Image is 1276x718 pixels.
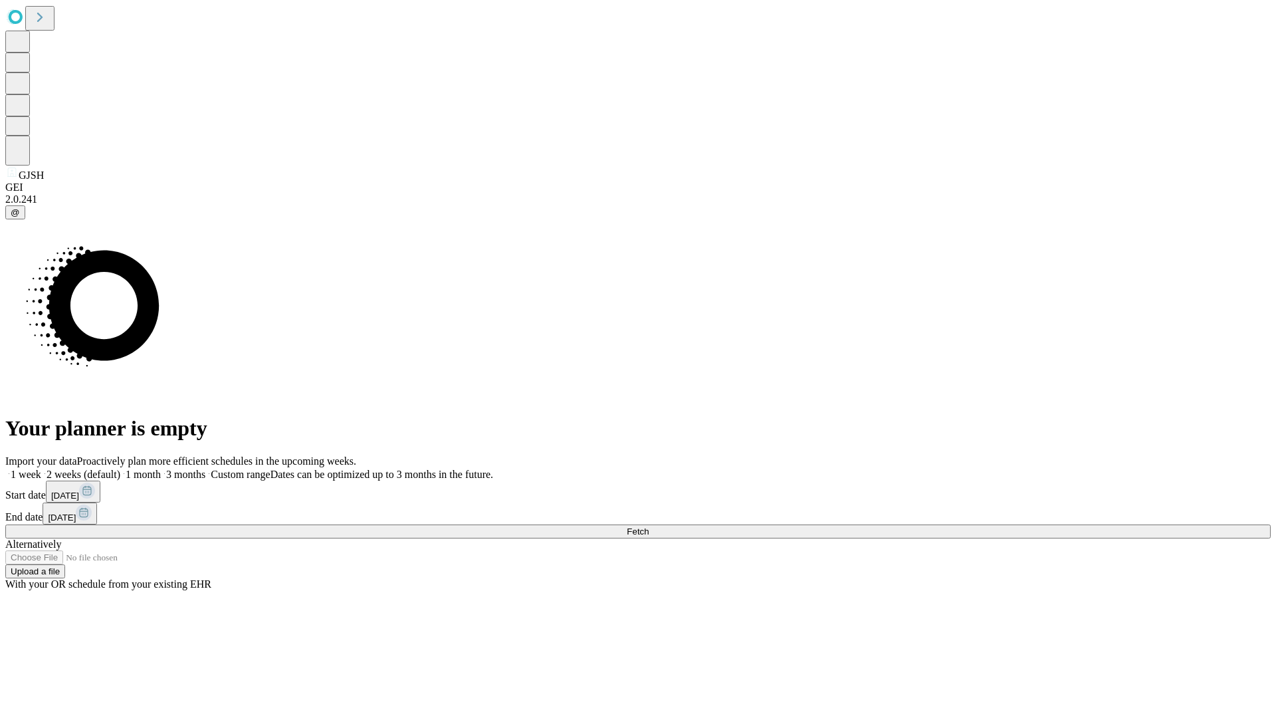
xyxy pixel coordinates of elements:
button: Upload a file [5,564,65,578]
span: Fetch [627,527,649,537]
div: Start date [5,481,1271,503]
span: 3 months [166,469,205,480]
span: Dates can be optimized up to 3 months in the future. [270,469,493,480]
span: Custom range [211,469,270,480]
div: GEI [5,181,1271,193]
h1: Your planner is empty [5,416,1271,441]
button: [DATE] [43,503,97,525]
span: 1 week [11,469,41,480]
span: GJSH [19,170,44,181]
button: @ [5,205,25,219]
span: Import your data [5,455,77,467]
span: Alternatively [5,538,61,550]
span: 2 weeks (default) [47,469,120,480]
button: Fetch [5,525,1271,538]
span: @ [11,207,20,217]
span: [DATE] [51,491,79,501]
span: Proactively plan more efficient schedules in the upcoming weeks. [77,455,356,467]
button: [DATE] [46,481,100,503]
span: [DATE] [48,513,76,523]
span: With your OR schedule from your existing EHR [5,578,211,590]
div: 2.0.241 [5,193,1271,205]
div: End date [5,503,1271,525]
span: 1 month [126,469,161,480]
